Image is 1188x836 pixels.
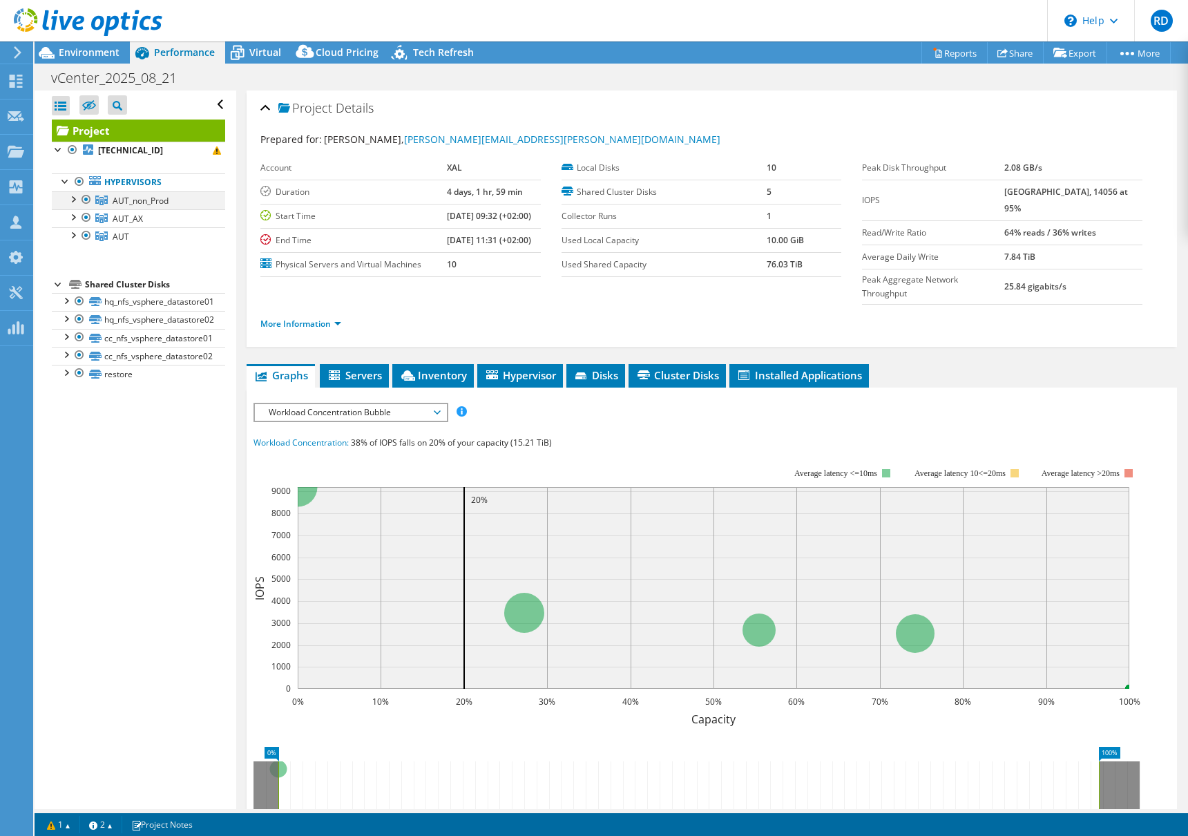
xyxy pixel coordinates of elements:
[1042,468,1120,478] text: Average latency >20ms
[955,696,971,707] text: 80%
[122,816,202,833] a: Project Notes
[471,494,488,506] text: 20%
[286,683,291,694] text: 0
[52,142,225,160] a: [TECHNICAL_ID]
[271,507,291,519] text: 8000
[872,696,888,707] text: 70%
[79,816,122,833] a: 2
[562,209,767,223] label: Collector Runs
[1038,696,1055,707] text: 90%
[1004,162,1042,173] b: 2.08 GB/s
[767,210,772,222] b: 1
[271,661,291,672] text: 1000
[271,595,291,607] text: 4000
[447,186,523,198] b: 4 days, 1 hr, 59 min
[52,365,225,383] a: restore
[278,102,332,115] span: Project
[52,347,225,365] a: cc_nfs_vsphere_datastore02
[862,226,1004,240] label: Read/Write Ratio
[327,368,382,382] span: Servers
[862,193,1004,207] label: IOPS
[292,696,304,707] text: 0%
[252,576,267,600] text: IOPS
[253,437,349,448] span: Workload Concentration:
[1119,696,1140,707] text: 100%
[456,696,472,707] text: 20%
[260,258,447,272] label: Physical Servers and Virtual Machines
[1004,227,1096,238] b: 64% reads / 36% writes
[52,173,225,191] a: Hypervisors
[1043,42,1107,64] a: Export
[562,258,767,272] label: Used Shared Capacity
[447,234,531,246] b: [DATE] 11:31 (+02:00)
[1106,42,1171,64] a: More
[271,573,291,585] text: 5000
[562,161,767,175] label: Local Disks
[260,133,322,146] label: Prepared for:
[316,46,379,59] span: Cloud Pricing
[52,120,225,142] a: Project
[413,46,474,59] span: Tech Refresh
[271,551,291,563] text: 6000
[484,368,556,382] span: Hypervisor
[562,234,767,247] label: Used Local Capacity
[767,258,803,270] b: 76.03 TiB
[921,42,988,64] a: Reports
[767,234,804,246] b: 10.00 GiB
[351,437,552,448] span: 38% of IOPS falls on 20% of your capacity (15.21 TiB)
[260,185,447,199] label: Duration
[573,368,618,382] span: Disks
[767,186,772,198] b: 5
[767,162,776,173] b: 10
[52,311,225,329] a: hq_nfs_vsphere_datastore02
[622,696,639,707] text: 40%
[260,318,341,330] a: More Information
[262,404,439,421] span: Workload Concentration Bubble
[705,696,722,707] text: 50%
[736,368,862,382] span: Installed Applications
[260,234,447,247] label: End Time
[788,696,805,707] text: 60%
[52,329,225,347] a: cc_nfs_vsphere_datastore01
[336,99,374,116] span: Details
[447,162,462,173] b: XAL
[987,42,1044,64] a: Share
[794,468,877,478] tspan: Average latency <=10ms
[324,133,720,146] span: [PERSON_NAME],
[45,70,198,86] h1: vCenter_2025_08_21
[271,639,291,651] text: 2000
[635,368,719,382] span: Cluster Disks
[399,368,467,382] span: Inventory
[113,213,143,225] span: AUT_AX
[52,209,225,227] a: AUT_AX
[113,231,129,243] span: AUT
[562,185,767,199] label: Shared Cluster Disks
[154,46,215,59] span: Performance
[1064,15,1077,27] svg: \n
[260,209,447,223] label: Start Time
[52,227,225,245] a: AUT
[372,696,389,707] text: 10%
[271,529,291,541] text: 7000
[249,46,281,59] span: Virtual
[59,46,119,59] span: Environment
[447,258,457,270] b: 10
[404,133,720,146] a: [PERSON_NAME][EMAIL_ADDRESS][PERSON_NAME][DOMAIN_NAME]
[1004,281,1066,292] b: 25.84 gigabits/s
[1151,10,1173,32] span: RD
[98,144,163,156] b: [TECHNICAL_ID]
[862,273,1004,301] label: Peak Aggregate Network Throughput
[113,195,169,207] span: AUT_non_Prod
[447,210,531,222] b: [DATE] 09:32 (+02:00)
[862,161,1004,175] label: Peak Disk Throughput
[271,617,291,629] text: 3000
[1004,186,1128,214] b: [GEOGRAPHIC_DATA], 14056 at 95%
[862,250,1004,264] label: Average Daily Write
[52,191,225,209] a: AUT_non_Prod
[914,468,1006,478] tspan: Average latency 10<=20ms
[52,293,225,311] a: hq_nfs_vsphere_datastore01
[37,816,80,833] a: 1
[271,485,291,497] text: 9000
[253,368,308,382] span: Graphs
[1004,251,1035,263] b: 7.84 TiB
